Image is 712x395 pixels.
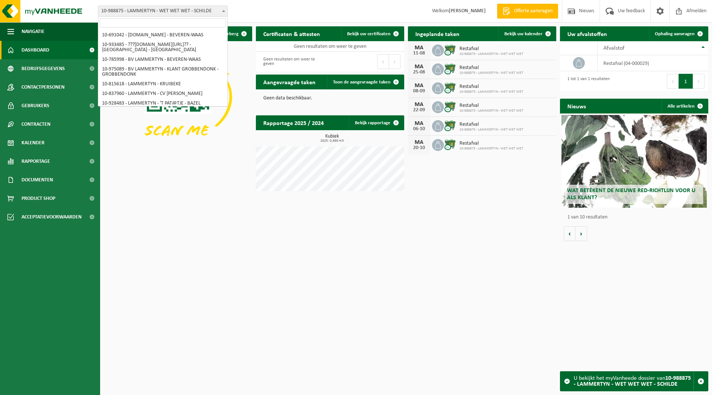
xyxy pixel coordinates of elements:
[459,147,523,151] span: 10-988875 - LAMMERTYN - WET WET WET
[574,372,693,391] div: U bekijkt het myVanheede dossier van
[256,26,327,41] h2: Certificaten & attesten
[100,79,226,89] li: 10-815618 - LAMMERTYN - KRUIBEKE
[341,26,403,41] a: Bekijk uw certificaten
[22,115,50,134] span: Contracten
[679,74,693,89] button: 1
[655,32,695,36] span: Ophaling aanvragen
[349,115,403,130] a: Bekijk rapportage
[100,30,226,40] li: 10-691042 - [DOMAIN_NAME] - BEVEREN-WAAS
[22,152,50,171] span: Rapportage
[98,6,228,17] span: 10-988875 - LAMMERTYN - WET WET WET - SCHILDE
[412,126,426,132] div: 06-10
[412,145,426,151] div: 20-10
[459,52,523,56] span: 10-988875 - LAMMERTYN - WET WET WET
[444,119,456,132] img: WB-0660-CU
[408,26,467,41] h2: Ingeplande taken
[564,73,610,89] div: 1 tot 1 van 1 resultaten
[560,99,593,113] h2: Nieuws
[22,208,82,226] span: Acceptatievoorwaarden
[459,122,523,128] span: Restafval
[216,26,251,41] button: Verberg
[22,189,55,208] span: Product Shop
[512,7,554,15] span: Offerte aanvragen
[459,103,523,109] span: Restafval
[260,134,404,143] h3: Kubiek
[459,90,523,94] span: 10-988875 - LAMMERTYN - WET WET WET
[564,226,576,241] button: Vorige
[498,26,556,41] a: Bekijk uw kalender
[603,45,624,51] span: Afvalstof
[459,46,523,52] span: Restafval
[693,74,705,89] button: Next
[412,139,426,145] div: MA
[459,128,523,132] span: 10-988875 - LAMMERTYN - WET WET WET
[444,100,456,113] img: WB-0660-CU
[412,83,426,89] div: MA
[459,71,523,75] span: 10-988875 - LAMMERTYN - WET WET WET
[327,75,403,89] a: Toon de aangevraagde taken
[333,80,390,85] span: Toon de aangevraagde taken
[667,74,679,89] button: Previous
[497,4,558,19] a: Offerte aanvragen
[662,99,708,113] a: Alle artikelen
[444,138,456,151] img: WB-0660-CU
[256,75,323,89] h2: Aangevraagde taken
[100,89,226,99] li: 10-837960 - LAMMERTYN - CV [PERSON_NAME]
[598,55,708,71] td: restafval (04-000029)
[100,55,226,65] li: 10-785998 - BV LAMMERTYN - BEVEREN-WAAS
[576,226,587,241] button: Volgende
[412,121,426,126] div: MA
[22,96,49,115] span: Gebruikers
[567,215,705,220] p: 1 van 10 resultaten
[561,115,707,208] a: Wat betekent de nieuwe RED-richtlijn voor u als klant?
[100,40,226,55] li: 10-933485 - ???[DOMAIN_NAME][URL]?? - [GEOGRAPHIC_DATA] - [GEOGRAPHIC_DATA]
[444,43,456,56] img: WB-0660-CU
[574,375,691,387] strong: 10-988875 - LAMMERTYN - WET WET WET - SCHILDE
[222,32,238,36] span: Verberg
[567,188,695,201] span: Wat betekent de nieuwe RED-richtlijn voor u als klant?
[22,41,49,59] span: Dashboard
[98,6,227,16] span: 10-988875 - LAMMERTYN - WET WET WET - SCHILDE
[100,99,226,108] li: 10-928483 - LAMMERTYN - 'T PAT@TJE - BAZEL
[22,22,44,41] span: Navigatie
[459,141,523,147] span: Restafval
[256,41,404,52] td: Geen resultaten om weer te geven
[22,134,44,152] span: Kalender
[412,70,426,75] div: 25-08
[459,65,523,71] span: Restafval
[459,84,523,90] span: Restafval
[504,32,543,36] span: Bekijk uw kalender
[412,51,426,56] div: 11-08
[260,53,326,70] div: Geen resultaten om weer te geven
[377,54,389,69] button: Previous
[389,54,400,69] button: Next
[459,109,523,113] span: 10-988875 - LAMMERTYN - WET WET WET
[22,59,65,78] span: Bedrijfsgegevens
[412,102,426,108] div: MA
[22,78,65,96] span: Contactpersonen
[263,96,397,101] p: Geen data beschikbaar.
[22,171,53,189] span: Documenten
[256,115,331,130] h2: Rapportage 2025 / 2024
[649,26,708,41] a: Ophaling aanvragen
[560,26,614,41] h2: Uw afvalstoffen
[347,32,390,36] span: Bekijk uw certificaten
[412,108,426,113] div: 22-09
[412,45,426,51] div: MA
[444,62,456,75] img: WB-0660-CU
[412,89,426,94] div: 08-09
[412,64,426,70] div: MA
[260,139,404,143] span: 2025: 0,660 m3
[449,8,486,14] strong: [PERSON_NAME]
[100,65,226,79] li: 10-975089 - BV LAMMERTYN - KLANT GROBBENDONK - GROBBENDONK
[444,81,456,94] img: WB-0660-CU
